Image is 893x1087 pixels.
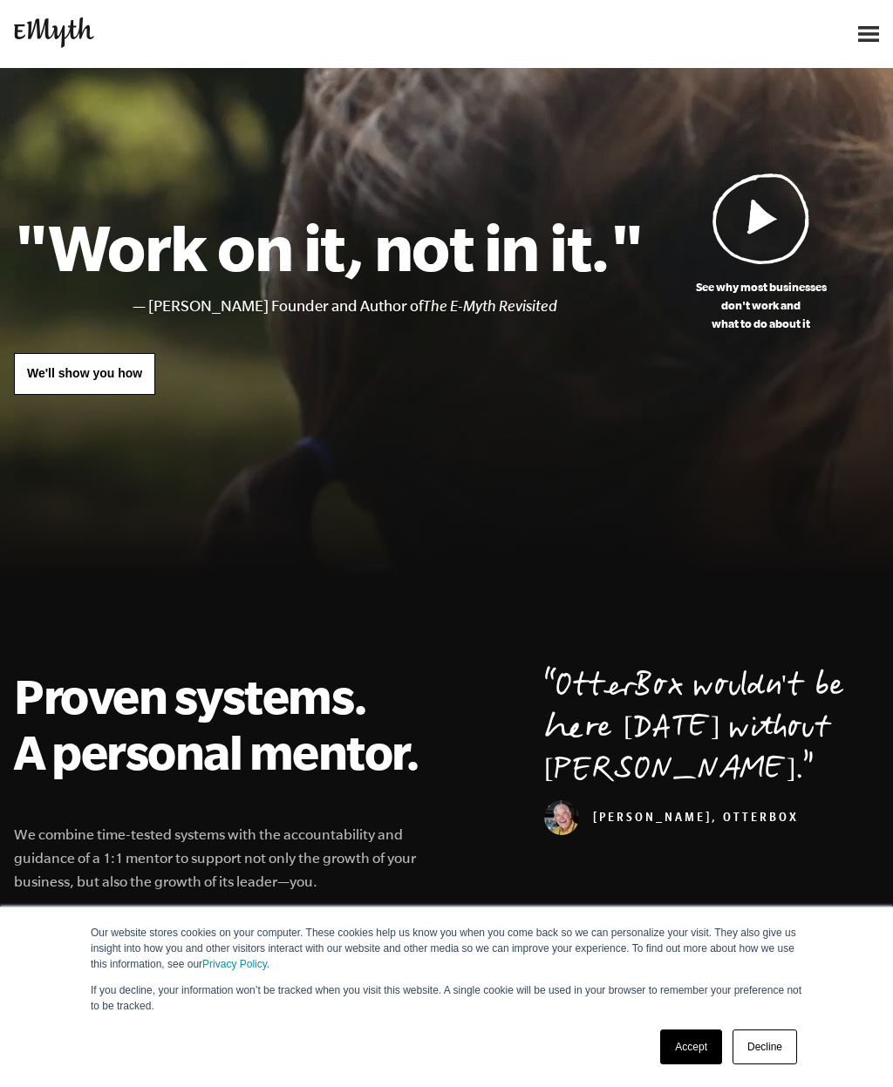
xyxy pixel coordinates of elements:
[91,982,802,1014] p: If you decline, your information won’t be tracked when you visit this website. A single cookie wi...
[858,26,879,42] img: Open Menu
[712,173,810,264] img: Play Video
[733,1029,797,1064] a: Decline
[643,173,879,333] a: See why most businessesdon't work andwhat to do about it
[14,668,440,779] h2: Proven systems. A personal mentor.
[544,812,799,826] cite: [PERSON_NAME], OtterBox
[27,366,142,380] span: We'll show you how
[14,208,643,285] h1: "Work on it, not in it."
[423,297,557,315] i: The E-Myth Revisited
[91,925,802,972] p: Our website stores cookies on your computer. These cookies help us know you when you come back so...
[643,278,879,333] p: See why most businesses don't work and what to do about it
[14,353,155,395] a: We'll show you how
[14,823,440,893] p: We combine time-tested systems with the accountability and guidance of a 1:1 mentor to support no...
[14,17,94,48] img: EMyth
[654,15,837,53] iframe: Embedded CTA
[660,1029,722,1064] a: Accept
[544,668,879,793] p: OtterBox wouldn't be here [DATE] without [PERSON_NAME].
[544,800,579,835] img: Curt Richardson, OtterBox
[148,294,643,319] li: [PERSON_NAME] Founder and Author of
[202,958,267,970] a: Privacy Policy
